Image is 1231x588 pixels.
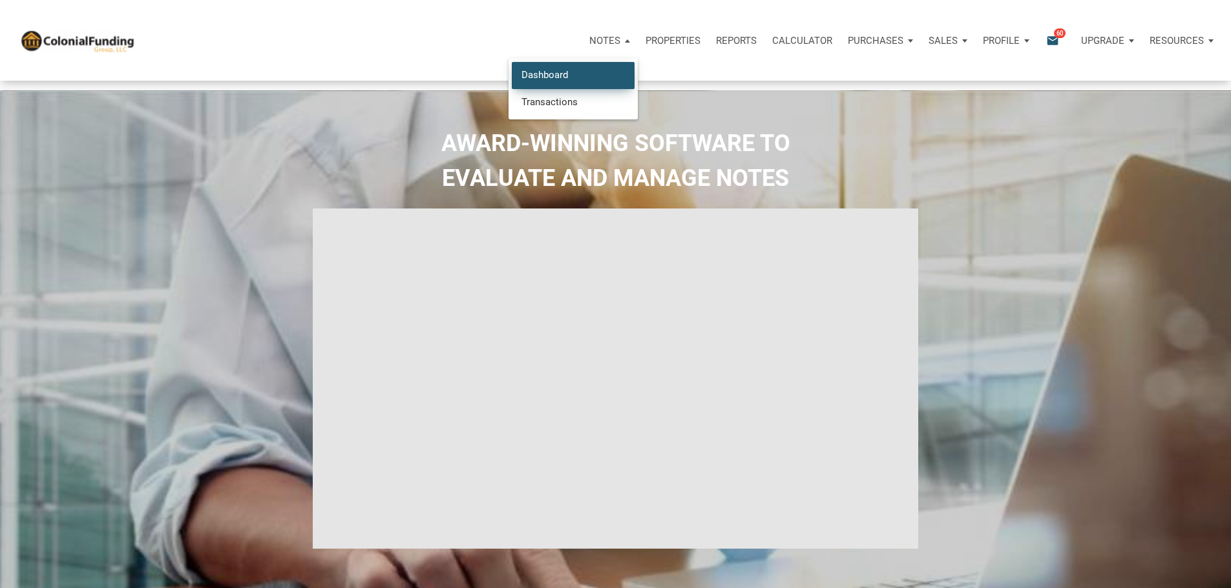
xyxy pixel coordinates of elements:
[638,21,708,60] a: Properties
[716,35,757,46] p: Reports
[582,21,638,60] button: Notes
[512,62,635,88] a: Dashboard
[1150,35,1204,46] p: Resources
[1054,28,1066,38] span: 60
[1142,21,1221,60] button: Resources
[646,35,700,46] p: Properties
[313,208,919,549] iframe: NoteUnlimited
[589,35,620,46] p: Notes
[840,21,921,60] button: Purchases
[10,126,1221,196] h2: AWARD-WINNING SOFTWARE TO EVALUATE AND MANAGE NOTES
[921,21,975,60] button: Sales
[512,88,635,115] a: Transactions
[1081,35,1124,46] p: Upgrade
[1073,21,1142,60] button: Upgrade
[582,21,638,60] a: Notes DashboardTransactions
[848,35,903,46] p: Purchases
[1036,21,1073,60] button: email60
[708,21,764,60] button: Reports
[1045,33,1060,48] i: email
[929,35,958,46] p: Sales
[772,35,832,46] p: Calculator
[764,21,840,60] a: Calculator
[983,35,1020,46] p: Profile
[975,21,1037,60] button: Profile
